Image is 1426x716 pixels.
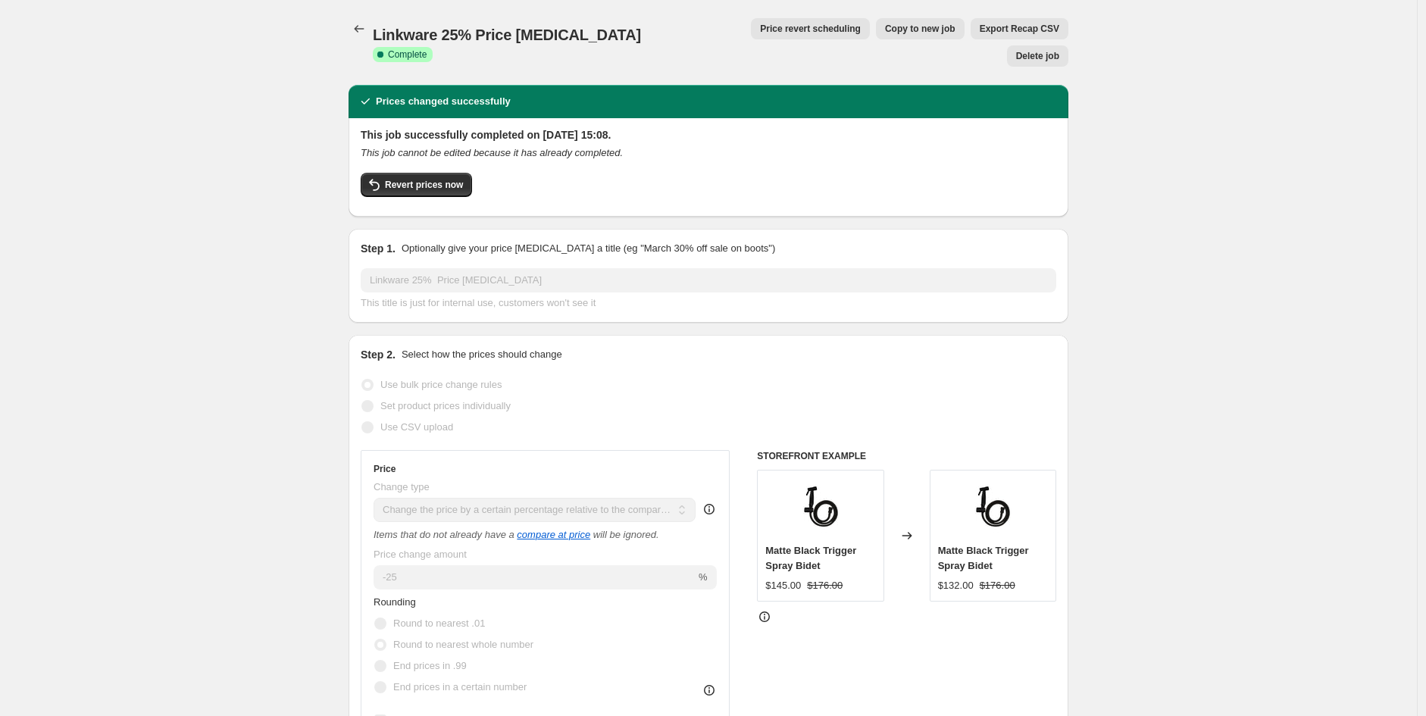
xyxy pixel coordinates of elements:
span: Export Recap CSV [980,23,1059,35]
span: Round to nearest .01 [393,618,485,629]
span: This title is just for internal use, customers won't see it [361,297,596,308]
i: Items that do not already have a [374,529,514,540]
h6: STOREFRONT EXAMPLE [757,450,1056,462]
i: This job cannot be edited because it has already completed. [361,147,623,158]
span: Revert prices now [385,179,463,191]
span: Use CSV upload [380,421,453,433]
i: will be ignored. [593,529,659,540]
button: compare at price [517,529,590,540]
button: Price change jobs [349,18,370,39]
button: Delete job [1007,45,1068,67]
h2: This job successfully completed on [DATE] 15:08. [361,127,1056,142]
button: Copy to new job [876,18,965,39]
div: help [702,502,717,517]
span: End prices in .99 [393,660,467,671]
span: Complete [388,48,427,61]
button: Export Recap CSV [971,18,1068,39]
span: % [699,571,708,583]
div: $132.00 [938,578,974,593]
span: Change type [374,481,430,492]
img: Trigger-Spray_Matte-Black_T460BK_80x.jpg [790,478,851,539]
span: Matte Black Trigger Spray Bidet [938,545,1029,571]
p: Select how the prices should change [402,347,562,362]
span: Delete job [1016,50,1059,62]
span: Price revert scheduling [760,23,861,35]
button: Price revert scheduling [751,18,870,39]
h2: Step 2. [361,347,396,362]
span: Price change amount [374,549,467,560]
span: Set product prices individually [380,400,511,411]
h2: Prices changed successfully [376,94,511,109]
span: Use bulk price change rules [380,379,502,390]
strike: $176.00 [980,578,1015,593]
div: $145.00 [765,578,801,593]
input: -20 [374,565,696,589]
span: Round to nearest whole number [393,639,533,650]
span: Matte Black Trigger Spray Bidet [765,545,856,571]
span: End prices in a certain number [393,681,527,693]
h2: Step 1. [361,241,396,256]
input: 30% off holiday sale [361,268,1056,292]
strike: $176.00 [807,578,843,593]
span: Rounding [374,596,416,608]
span: Linkware 25% Price [MEDICAL_DATA] [373,27,641,43]
button: Revert prices now [361,173,472,197]
p: Optionally give your price [MEDICAL_DATA] a title (eg "March 30% off sale on boots") [402,241,775,256]
span: Copy to new job [885,23,955,35]
h3: Price [374,463,396,475]
img: Trigger-Spray_Matte-Black_T460BK_80x.jpg [962,478,1023,539]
